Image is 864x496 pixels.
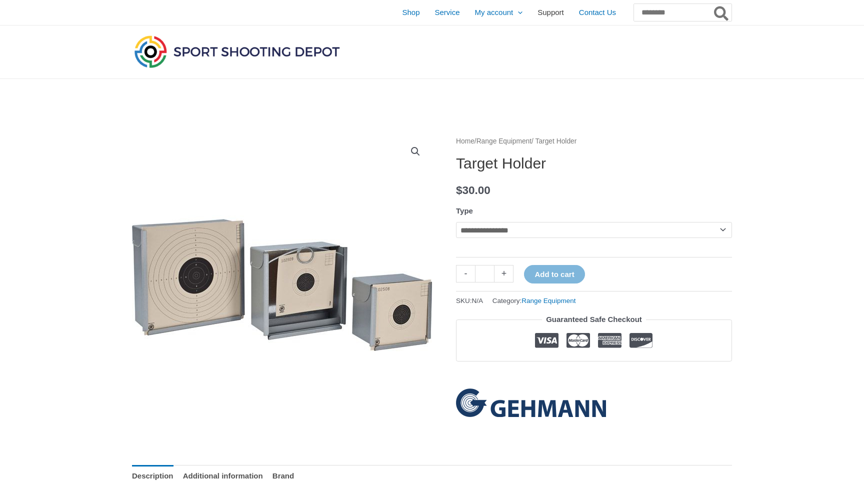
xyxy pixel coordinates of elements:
[494,265,513,282] a: +
[406,142,424,160] a: View full-screen image gallery
[456,154,732,172] h1: Target Holder
[456,388,606,417] a: Gehmann
[132,465,173,486] a: Description
[542,312,646,326] legend: Guaranteed Safe Checkout
[456,137,474,145] a: Home
[456,184,490,196] bdi: 30.00
[456,206,473,215] label: Type
[456,294,483,307] span: SKU:
[472,297,483,304] span: N/A
[475,265,494,282] input: Product quantity
[476,137,531,145] a: Range Equipment
[521,297,575,304] a: Range Equipment
[456,369,732,381] iframe: Customer reviews powered by Trustpilot
[132,33,342,70] img: Sport Shooting Depot
[524,265,584,283] button: Add to cart
[272,465,294,486] a: Brand
[456,135,732,148] nav: Breadcrumb
[492,294,576,307] span: Category:
[183,465,263,486] a: Additional information
[712,4,731,21] button: Search
[132,135,432,435] img: Target Holder
[456,265,475,282] a: -
[456,184,462,196] span: $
